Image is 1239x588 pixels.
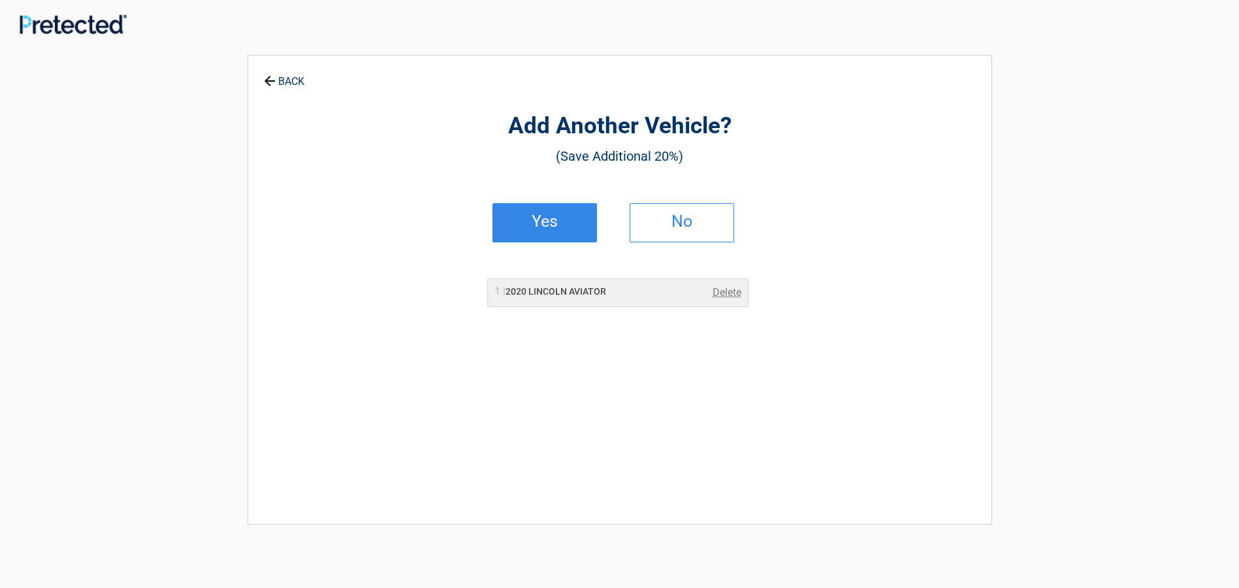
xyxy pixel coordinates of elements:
[713,285,741,301] a: Delete
[506,217,583,226] h2: Yes
[320,145,920,167] h3: (Save Additional 20%)
[261,64,307,87] a: BACK
[320,111,920,142] h2: Add Another Vehicle?
[494,285,506,297] span: 1 |
[494,285,606,299] h2: 2020 LINCOLN AVIATOR
[643,217,720,226] h2: No
[20,14,127,34] img: Main Logo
